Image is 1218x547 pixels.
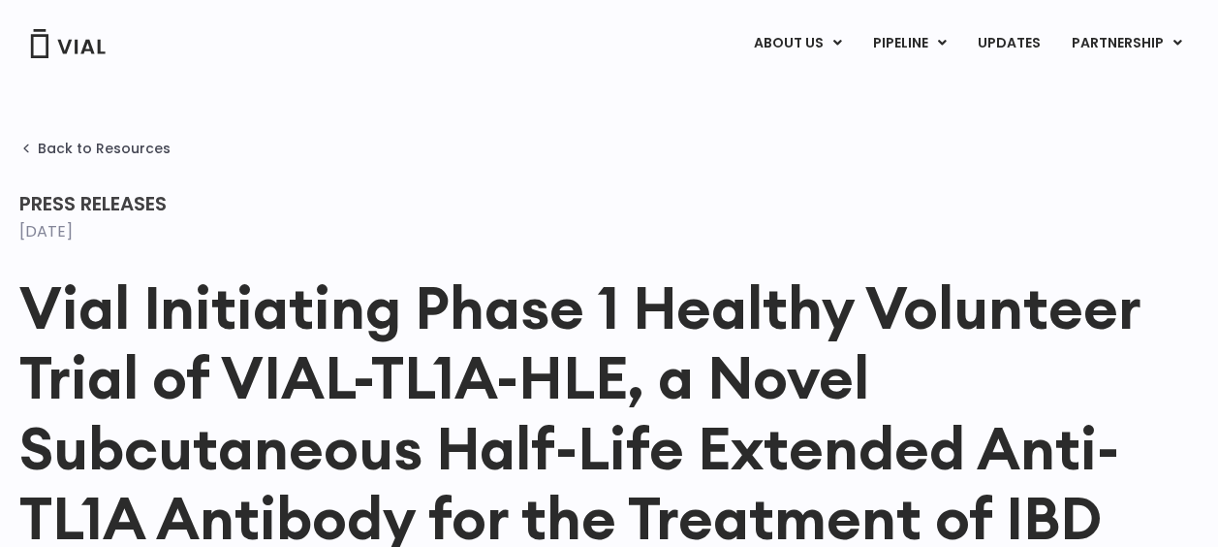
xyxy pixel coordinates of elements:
[1056,27,1198,60] a: PARTNERSHIPMenu Toggle
[858,27,961,60] a: PIPELINEMenu Toggle
[38,141,171,156] span: Back to Resources
[962,27,1055,60] a: UPDATES
[19,220,73,242] time: [DATE]
[19,190,167,217] span: Press Releases
[19,141,171,156] a: Back to Resources
[738,27,857,60] a: ABOUT USMenu Toggle
[29,29,107,58] img: Vial Logo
